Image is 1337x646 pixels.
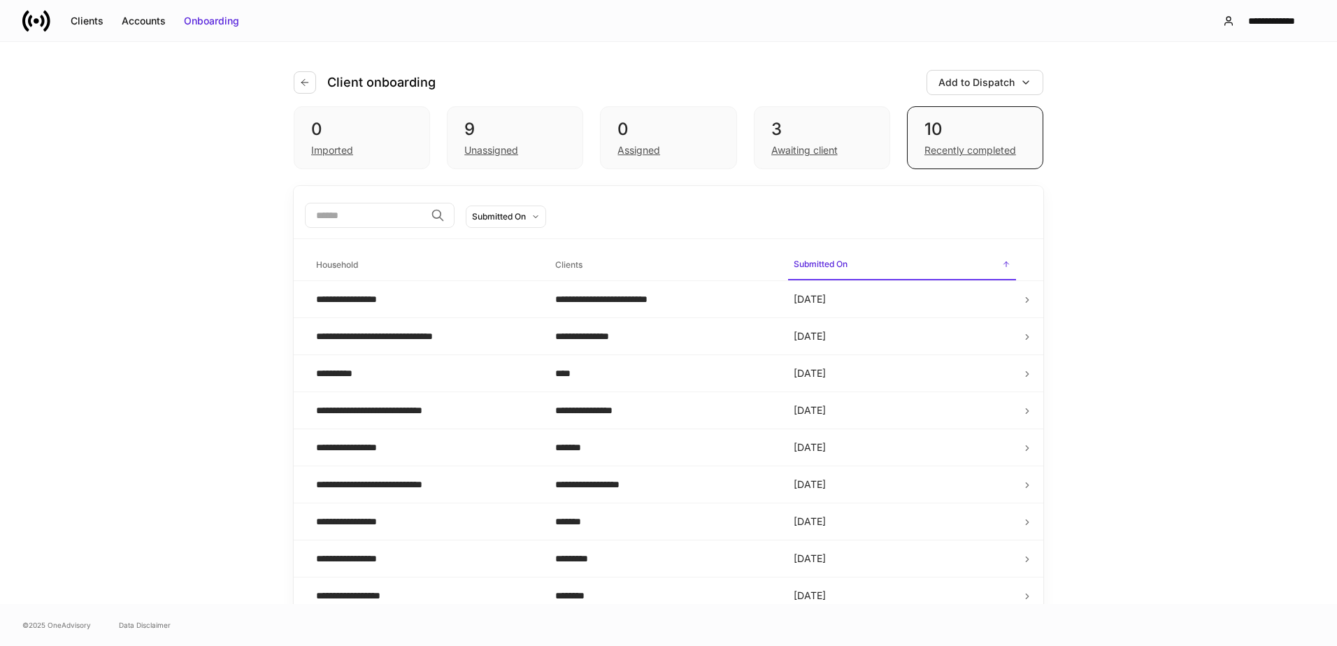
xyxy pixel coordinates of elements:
span: © 2025 OneAdvisory [22,619,91,631]
button: Clients [62,10,113,32]
a: Data Disclaimer [119,619,171,631]
td: [DATE] [782,392,1022,429]
span: Household [310,251,538,280]
div: Add to Dispatch [938,76,1015,89]
div: Accounts [122,14,166,28]
div: 0 [311,118,413,141]
div: Submitted On [472,210,526,223]
div: Assigned [617,143,660,157]
td: [DATE] [782,466,1022,503]
div: Imported [311,143,353,157]
td: [DATE] [782,503,1022,540]
h6: Submitted On [794,257,848,271]
div: 0Imported [294,106,430,169]
div: 0 [617,118,719,141]
div: Recently completed [924,143,1016,157]
td: [DATE] [782,318,1022,355]
span: Submitted On [788,250,1016,280]
div: 10 [924,118,1026,141]
div: 9Unassigned [447,106,583,169]
h6: Clients [555,258,582,271]
div: 0Assigned [600,106,736,169]
div: Onboarding [184,14,239,28]
td: [DATE] [782,281,1022,318]
td: [DATE] [782,540,1022,577]
div: 10Recently completed [907,106,1043,169]
div: 3Awaiting client [754,106,890,169]
td: [DATE] [782,355,1022,392]
div: 9 [464,118,566,141]
span: Clients [550,251,778,280]
div: 3 [771,118,873,141]
td: [DATE] [782,429,1022,466]
div: Unassigned [464,143,518,157]
div: Awaiting client [771,143,838,157]
button: Accounts [113,10,175,32]
h4: Client onboarding [327,74,436,91]
button: Onboarding [175,10,248,32]
td: [DATE] [782,577,1022,615]
button: Submitted On [466,206,546,228]
h6: Household [316,258,358,271]
button: Add to Dispatch [927,70,1043,95]
div: Clients [71,14,103,28]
